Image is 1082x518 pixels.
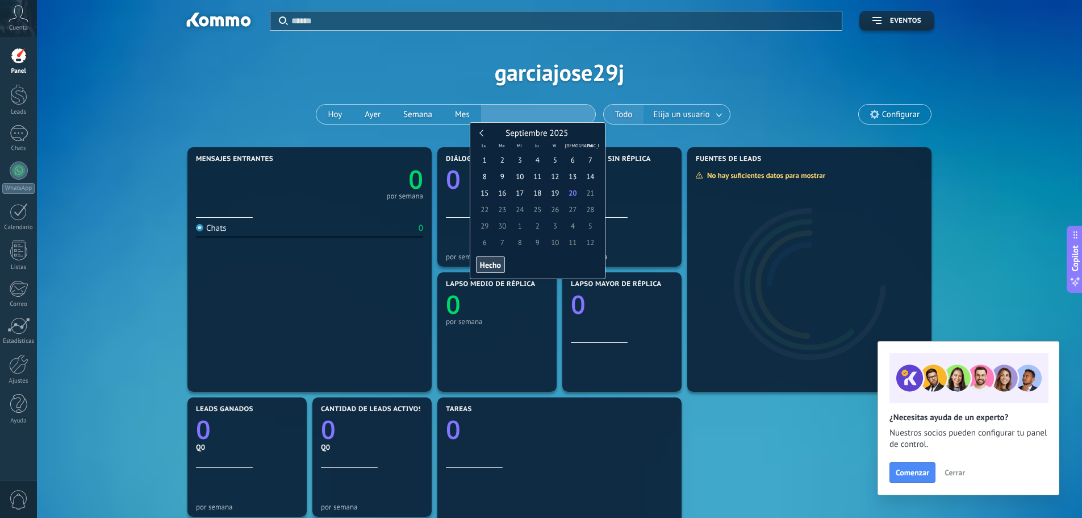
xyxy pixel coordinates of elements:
[529,218,546,234] span: 2
[2,109,35,116] div: Leads
[511,218,529,234] span: 1
[1070,245,1081,271] span: Copilot
[480,261,501,269] span: Hecho
[2,301,35,308] div: Correo
[476,218,494,234] span: 29
[196,223,227,234] div: Chats
[529,152,546,168] span: 4
[695,171,833,180] div: No hay suficientes datos para mostrar
[494,185,511,201] span: 16
[2,145,35,152] div: Chats
[546,168,564,185] span: 12
[321,442,423,452] div: Q0
[546,185,564,201] span: 19
[582,168,599,185] span: 14
[2,264,35,271] div: Listas
[476,168,494,185] span: 8
[494,234,511,251] span: 7
[2,338,35,345] div: Estadísticas
[353,105,392,124] button: Ayer
[321,405,423,413] span: Cantidad de leads activos
[571,280,661,288] span: Lapso mayor de réplica
[546,152,564,168] span: 5
[564,201,582,218] span: 27
[446,412,673,447] a: 0
[564,234,582,251] span: 11
[446,155,517,163] span: Diálogos vigentes
[196,224,203,231] img: Chats
[511,201,529,218] span: 24
[392,105,444,124] button: Semana
[889,428,1047,450] span: Nuestros socios pueden configurar tu panel de control.
[571,155,651,163] span: Diálogos sin réplica
[476,234,494,251] span: 6
[494,218,511,234] span: 30
[196,155,273,163] span: Mensajes entrantes
[446,405,472,413] span: Tareas
[581,141,599,149] span: Do
[481,105,595,124] button: Fechas
[446,252,548,261] div: por semana
[564,218,582,234] span: 4
[196,412,211,447] text: 0
[529,234,546,251] span: 9
[529,168,546,185] span: 11
[571,287,586,322] text: 0
[939,464,970,481] button: Cerrar
[446,162,461,197] text: 0
[476,185,494,201] span: 15
[446,317,548,326] div: por semana
[511,141,528,149] span: Mi
[506,128,568,139] span: Septiembre 2025
[564,168,582,185] span: 13
[945,469,965,476] span: Cerrar
[546,218,564,234] span: 3
[546,201,564,218] span: 26
[889,412,1047,423] h2: ¿Necesitas ayuda de un experto?
[386,193,423,199] div: por semana
[528,141,546,149] span: Ju
[571,252,673,261] div: por semana
[408,162,423,197] text: 0
[511,152,529,168] span: 3
[475,141,493,149] span: Lu
[2,68,35,75] div: Panel
[2,417,35,425] div: Ayuda
[419,223,423,234] div: 0
[444,105,481,124] button: Mes
[546,141,563,149] span: Vi
[511,185,529,201] span: 17
[476,152,494,168] span: 1
[651,107,712,122] span: Elija un usuario
[582,201,599,218] span: 28
[196,503,298,511] div: por semana
[564,185,582,201] span: 20
[476,256,505,273] button: Hecho
[310,162,423,197] a: 0
[696,155,762,163] span: Fuentes de leads
[446,280,536,288] span: Lapso medio de réplica
[546,234,564,251] span: 10
[582,152,599,168] span: 7
[196,405,253,413] span: Leads ganados
[529,201,546,218] span: 25
[2,224,35,231] div: Calendario
[564,152,582,168] span: 6
[196,442,298,452] div: Q0
[321,412,423,447] a: 0
[9,24,28,32] span: Cuenta
[859,11,934,31] button: Eventos
[511,234,529,251] span: 8
[511,168,529,185] span: 10
[604,105,644,124] button: Todo
[582,234,599,251] span: 12
[644,105,729,124] button: Elija un usuario
[529,185,546,201] span: 18
[890,17,921,25] span: Eventos
[494,152,511,168] span: 2
[196,412,298,447] a: 0
[321,412,336,447] text: 0
[2,183,35,194] div: WhatsApp
[446,412,461,447] text: 0
[582,218,599,234] span: 5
